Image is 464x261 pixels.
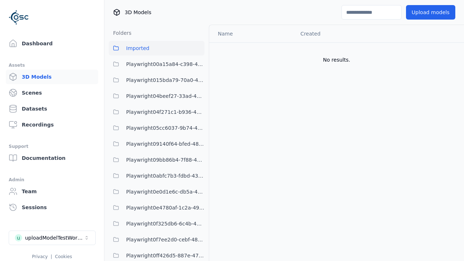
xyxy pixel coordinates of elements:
[6,70,98,84] a: 3D Models
[126,235,204,244] span: Playwright0f7ee2d0-cebf-4840-a756-5a7a26222786
[126,108,204,116] span: Playwright04f271c1-b936-458c-b5f6-36ca6337f11a
[55,254,72,259] a: Cookies
[15,234,22,241] div: u
[9,175,95,184] div: Admin
[25,234,84,241] div: uploadModelTestWorkspace
[126,156,204,164] span: Playwright09bb86b4-7f88-4a8f-8ea8-a4c9412c995e
[126,124,204,132] span: Playwright05cc6037-9b74-4704-86c6-3ffabbdece83
[51,254,52,259] span: |
[109,121,204,135] button: Playwright05cc6037-9b74-4704-86c6-3ffabbdece83
[109,232,204,247] button: Playwright0f7ee2d0-cebf-4840-a756-5a7a26222786
[109,89,204,103] button: Playwright04beef27-33ad-4b39-a7ba-e3ff045e7193
[9,142,95,151] div: Support
[109,200,204,215] button: Playwright0e4780af-1c2a-492e-901c-6880da17528a
[406,5,455,20] button: Upload models
[126,251,204,260] span: Playwright0ff426d5-887e-47ce-9e83-c6f549f6a63f
[6,101,98,116] a: Datasets
[126,219,204,228] span: Playwright0f325db6-6c4b-4947-9a8f-f4487adedf2c
[209,25,295,42] th: Name
[109,29,132,37] h3: Folders
[109,185,204,199] button: Playwright0e0d1e6c-db5a-4244-b424-632341d2c1b4
[126,203,204,212] span: Playwright0e4780af-1c2a-492e-901c-6880da17528a
[9,7,29,28] img: Logo
[9,61,95,70] div: Assets
[109,153,204,167] button: Playwright09bb86b4-7f88-4a8f-8ea8-a4c9412c995e
[6,184,98,199] a: Team
[109,169,204,183] button: Playwright0abfc7b3-fdbd-438a-9097-bdc709c88d01
[109,73,204,87] button: Playwright015bda79-70a0-409c-99cb-1511bab16c94
[209,42,464,77] td: No results.
[126,92,204,100] span: Playwright04beef27-33ad-4b39-a7ba-e3ff045e7193
[126,171,204,180] span: Playwright0abfc7b3-fdbd-438a-9097-bdc709c88d01
[109,57,204,71] button: Playwright00a15a84-c398-4ef4-9da8-38c036397b1e
[126,60,204,69] span: Playwright00a15a84-c398-4ef4-9da8-38c036397b1e
[6,151,98,165] a: Documentation
[6,36,98,51] a: Dashboard
[295,25,382,42] th: Created
[6,200,98,215] a: Sessions
[109,105,204,119] button: Playwright04f271c1-b936-458c-b5f6-36ca6337f11a
[126,76,204,84] span: Playwright015bda79-70a0-409c-99cb-1511bab16c94
[109,137,204,151] button: Playwright09140f64-bfed-4894-9ae1-f5b1e6c36039
[126,44,149,53] span: Imported
[9,231,96,245] button: Select a workspace
[32,254,47,259] a: Privacy
[109,41,204,55] button: Imported
[6,86,98,100] a: Scenes
[109,216,204,231] button: Playwright0f325db6-6c4b-4947-9a8f-f4487adedf2c
[6,117,98,132] a: Recordings
[125,9,151,16] span: 3D Models
[126,187,204,196] span: Playwright0e0d1e6c-db5a-4244-b424-632341d2c1b4
[126,140,204,148] span: Playwright09140f64-bfed-4894-9ae1-f5b1e6c36039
